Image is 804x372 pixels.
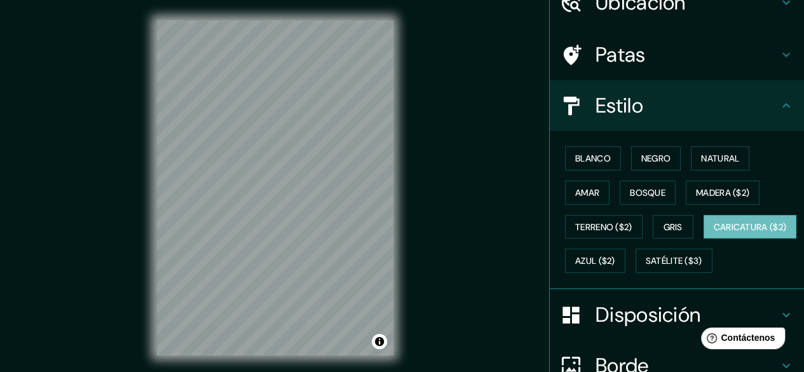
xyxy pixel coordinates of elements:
[550,29,804,80] div: Patas
[565,181,610,205] button: Amar
[575,256,615,267] font: Azul ($2)
[686,181,760,205] button: Madera ($2)
[575,187,599,198] font: Amar
[631,146,681,170] button: Negro
[565,146,621,170] button: Blanco
[691,322,790,358] iframe: Lanzador de widgets de ayuda
[630,187,665,198] font: Bosque
[596,301,700,328] font: Disposición
[696,187,749,198] font: Madera ($2)
[565,215,643,239] button: Terreno ($2)
[664,221,683,233] font: Gris
[550,289,804,340] div: Disposición
[701,153,739,164] font: Natural
[565,249,625,273] button: Azul ($2)
[714,221,787,233] font: Caricatura ($2)
[646,256,702,267] font: Satélite ($3)
[636,249,712,273] button: Satélite ($3)
[641,153,671,164] font: Negro
[596,41,646,68] font: Patas
[653,215,693,239] button: Gris
[372,334,387,349] button: Activar o desactivar atribución
[704,215,797,239] button: Caricatura ($2)
[575,221,632,233] font: Terreno ($2)
[596,92,643,119] font: Estilo
[156,20,393,355] canvas: Mapa
[575,153,611,164] font: Blanco
[691,146,749,170] button: Natural
[550,80,804,131] div: Estilo
[620,181,676,205] button: Bosque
